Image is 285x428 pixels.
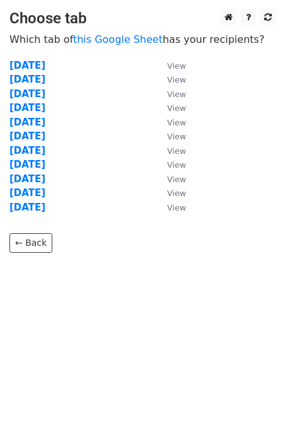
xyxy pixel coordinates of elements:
small: View [167,203,186,212]
a: ← Back [9,233,52,253]
small: View [167,75,186,84]
a: [DATE] [9,117,45,128]
a: [DATE] [9,173,45,185]
a: View [154,173,186,185]
a: View [154,187,186,199]
small: View [167,175,186,184]
a: [DATE] [9,60,45,71]
small: View [167,146,186,156]
small: View [167,61,186,71]
a: View [154,130,186,142]
a: this Google Sheet [73,33,163,45]
small: View [167,90,186,99]
a: [DATE] [9,130,45,142]
a: View [154,74,186,85]
a: View [154,145,186,156]
h3: Choose tab [9,9,276,28]
small: View [167,103,186,113]
small: View [167,118,186,127]
a: View [154,60,186,71]
a: View [154,102,186,113]
a: View [154,202,186,213]
a: [DATE] [9,74,45,85]
a: View [154,88,186,100]
small: View [167,132,186,141]
small: View [167,160,186,170]
a: [DATE] [9,202,45,213]
a: [DATE] [9,145,45,156]
a: [DATE] [9,102,45,113]
small: View [167,188,186,198]
a: [DATE] [9,159,45,170]
a: View [154,159,186,170]
a: View [154,117,186,128]
p: Which tab of has your recipients? [9,33,276,46]
a: [DATE] [9,187,45,199]
a: [DATE] [9,88,45,100]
